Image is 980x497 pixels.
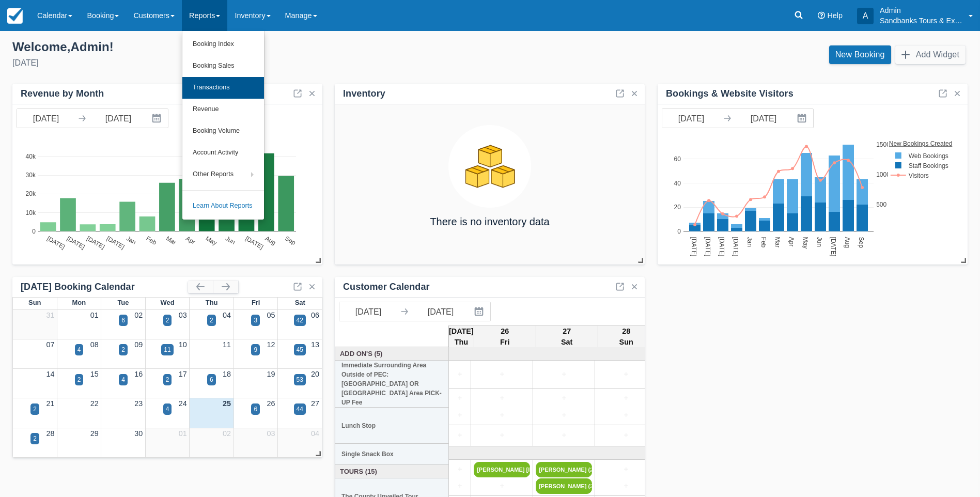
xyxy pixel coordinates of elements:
[33,405,37,414] div: 2
[12,39,482,55] div: Welcome , Admin !
[536,430,592,441] a: +
[536,393,592,404] a: +
[77,345,81,354] div: 4
[121,345,125,354] div: 2
[206,299,218,306] span: Thu
[223,370,231,378] a: 18
[223,340,231,349] a: 11
[536,325,598,348] th: 27 Sat
[46,311,54,319] a: 31
[182,164,264,185] a: Other Reports
[223,429,231,438] a: 02
[449,325,474,348] th: [DATE] Thu
[598,369,654,380] a: +
[339,302,397,321] input: Start Date
[829,45,891,64] a: New Booking
[179,370,187,378] a: 17
[267,340,275,349] a: 12
[182,31,265,220] ul: Reports
[452,430,468,441] a: +
[295,299,305,306] span: Sat
[134,340,143,349] a: 09
[77,375,81,384] div: 2
[311,311,319,319] a: 06
[335,408,449,444] th: Lunch Stop
[182,120,264,142] a: Booking Volume
[536,369,592,380] a: +
[267,311,275,319] a: 05
[182,55,264,77] a: Booking Sales
[12,57,482,69] div: [DATE]
[598,410,654,421] a: +
[166,405,169,414] div: 4
[474,480,530,492] a: +
[90,311,99,319] a: 01
[452,464,468,475] a: +
[72,299,86,306] span: Mon
[536,478,592,494] a: [PERSON_NAME] (2)
[474,325,536,348] th: 26 Fri
[338,467,446,476] a: Tours (15)
[121,375,125,384] div: 4
[343,88,385,100] div: Inventory
[474,462,530,477] a: [PERSON_NAME] [PERSON_NAME] (2)
[179,311,187,319] a: 03
[452,369,468,380] a: +
[880,5,962,15] p: Admin
[662,109,720,128] input: Start Date
[338,349,446,359] a: Add On's (5)
[297,316,303,325] div: 42
[254,316,257,325] div: 3
[223,311,231,319] a: 04
[666,88,794,100] div: Bookings & Website Visitors
[536,410,592,421] a: +
[297,345,303,354] div: 45
[735,109,792,128] input: End Date
[254,405,257,414] div: 6
[452,393,468,404] a: +
[880,15,962,26] p: Sandbanks Tours & Experiences
[536,462,592,477] a: [PERSON_NAME] (2)
[179,399,187,408] a: 24
[335,361,449,408] th: Immediate Surrounding Area Outside of PEC: [GEOGRAPHIC_DATA] OR [GEOGRAPHIC_DATA] Area PICK-UP Fee
[267,429,275,438] a: 03
[147,109,168,128] button: Interact with the calendar and add the check-in date for your trip.
[598,480,654,492] a: +
[297,375,303,384] div: 53
[17,109,75,128] input: Start Date
[857,8,874,24] div: A
[890,139,953,147] text: New Bookings Created
[311,340,319,349] a: 13
[474,430,530,441] a: +
[134,399,143,408] a: 23
[179,429,187,438] a: 01
[160,299,174,306] span: Wed
[46,399,54,408] a: 21
[267,399,275,408] a: 26
[343,281,430,293] div: Customer Calendar
[134,429,143,438] a: 30
[182,99,264,120] a: Revenue
[474,369,530,380] a: +
[7,8,23,24] img: checkfront-main-nav-mini-logo.png
[90,429,99,438] a: 29
[121,316,125,325] div: 6
[297,405,303,414] div: 44
[311,399,319,408] a: 27
[335,444,449,465] th: Single Snack Box
[474,393,530,404] a: +
[134,370,143,378] a: 16
[895,45,966,64] button: Add Widget
[252,299,260,306] span: Fri
[470,302,490,321] button: Interact with the calendar and add the check-in date for your trip.
[452,410,468,421] a: +
[46,340,54,349] a: 07
[46,370,54,378] a: 14
[182,77,264,99] a: Transactions
[33,434,37,443] div: 2
[448,125,531,208] img: inventory.png
[311,370,319,378] a: 20
[182,195,264,217] a: Learn About Reports
[179,340,187,349] a: 10
[818,12,825,19] i: Help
